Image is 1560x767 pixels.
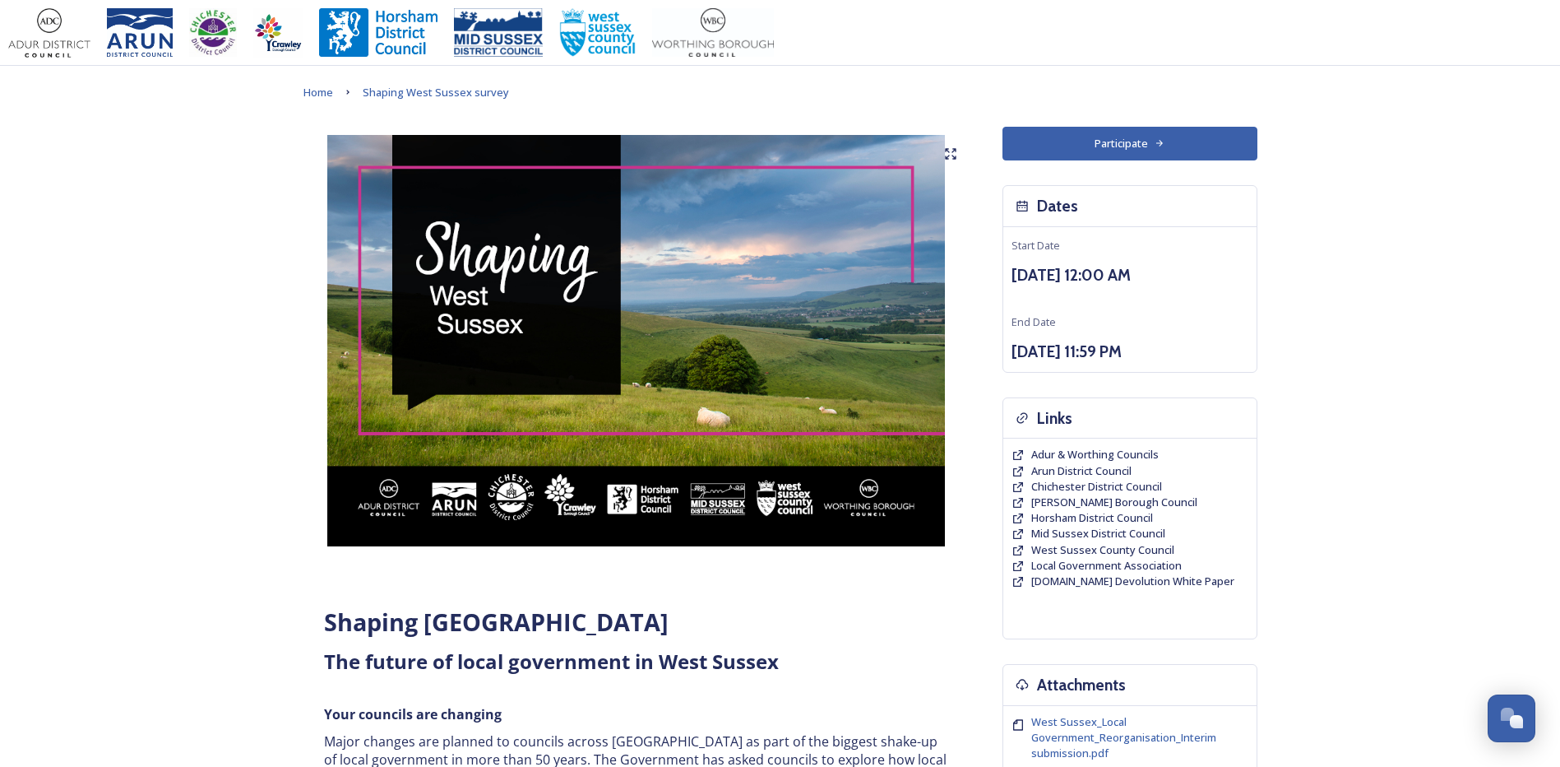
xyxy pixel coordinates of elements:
[253,8,303,58] img: Crawley%20BC%20logo.jpg
[1037,407,1072,430] h3: Links
[1031,526,1165,542] a: Mid Sussex District Council
[1031,495,1197,509] span: [PERSON_NAME] Borough Council
[1031,542,1174,558] a: West Sussex County Council
[1031,447,1159,463] a: Adur & Worthing Councils
[363,82,509,102] a: Shaping West Sussex survey
[8,8,90,58] img: Adur%20logo%20%281%29.jpeg
[107,8,173,58] img: Arun%20District%20Council%20logo%20blue%20CMYK.jpg
[1031,574,1234,588] span: [DOMAIN_NAME] Devolution White Paper
[324,606,669,638] strong: Shaping [GEOGRAPHIC_DATA]
[324,705,502,723] strong: Your councils are changing
[1488,695,1535,742] button: Open Chat
[1011,238,1060,253] span: Start Date
[1031,447,1159,462] span: Adur & Worthing Councils
[1031,526,1165,541] span: Mid Sussex District Council
[303,82,333,102] a: Home
[1031,479,1162,494] span: Chichester District Council
[1037,673,1126,697] h3: Attachments
[1011,340,1248,364] h3: [DATE] 11:59 PM
[1011,263,1248,287] h3: [DATE] 12:00 AM
[559,8,636,58] img: WSCCPos-Spot-25mm.jpg
[1031,510,1153,526] a: Horsham District Council
[1031,558,1182,573] span: Local Government Association
[1031,558,1182,574] a: Local Government Association
[1031,495,1197,510] a: [PERSON_NAME] Borough Council
[1031,479,1162,495] a: Chichester District Council
[363,85,509,100] span: Shaping West Sussex survey
[1031,714,1216,760] span: West Sussex_Local Government_Reorganisation_Interim submission.pdf
[324,648,779,675] strong: The future of local government in West Sussex
[652,8,774,58] img: Worthing_Adur%20%281%29.jpg
[1011,314,1056,329] span: End Date
[1031,463,1132,478] span: Arun District Council
[303,85,333,100] span: Home
[1031,510,1153,525] span: Horsham District Council
[1031,574,1234,589] a: [DOMAIN_NAME] Devolution White Paper
[319,8,437,58] img: Horsham%20DC%20Logo.jpg
[1037,194,1078,218] h3: Dates
[1031,463,1132,479] a: Arun District Council
[189,8,237,58] img: CDC%20Logo%20-%20you%20may%20have%20a%20better%20version.jpg
[1002,127,1257,160] button: Participate
[454,8,543,58] img: 150ppimsdc%20logo%20blue.png
[1031,542,1174,557] span: West Sussex County Council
